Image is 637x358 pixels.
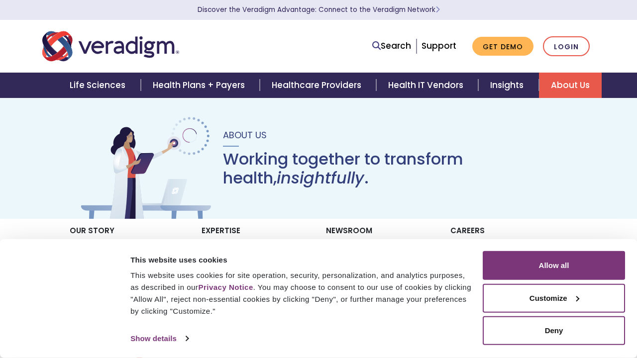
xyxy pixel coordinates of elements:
a: Get Demo [472,37,533,56]
button: Deny [483,316,625,345]
a: Show details [130,331,188,346]
a: Discover the Veradigm Advantage: Connect to the Veradigm NetworkLearn More [198,5,440,14]
a: Insights [478,73,538,98]
a: Search [372,39,411,53]
button: Customize [483,283,625,312]
a: Support [422,40,456,52]
a: Privacy Notice [198,283,253,291]
span: About Us [223,129,267,141]
h1: Working together to transform health, . [223,150,559,188]
a: Health IT Vendors [376,73,478,98]
img: Veradigm logo [42,30,179,63]
em: insightfully [277,167,364,189]
button: Allow all [483,251,625,280]
a: Health Plans + Payers [141,73,260,98]
a: About Us [539,73,602,98]
span: Learn More [435,5,440,14]
a: Life Sciences [58,73,140,98]
a: Healthcare Providers [260,73,376,98]
a: Login [543,36,590,57]
div: This website uses cookies for site operation, security, personalization, and analytics purposes, ... [130,269,471,317]
div: This website uses cookies [130,254,471,266]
